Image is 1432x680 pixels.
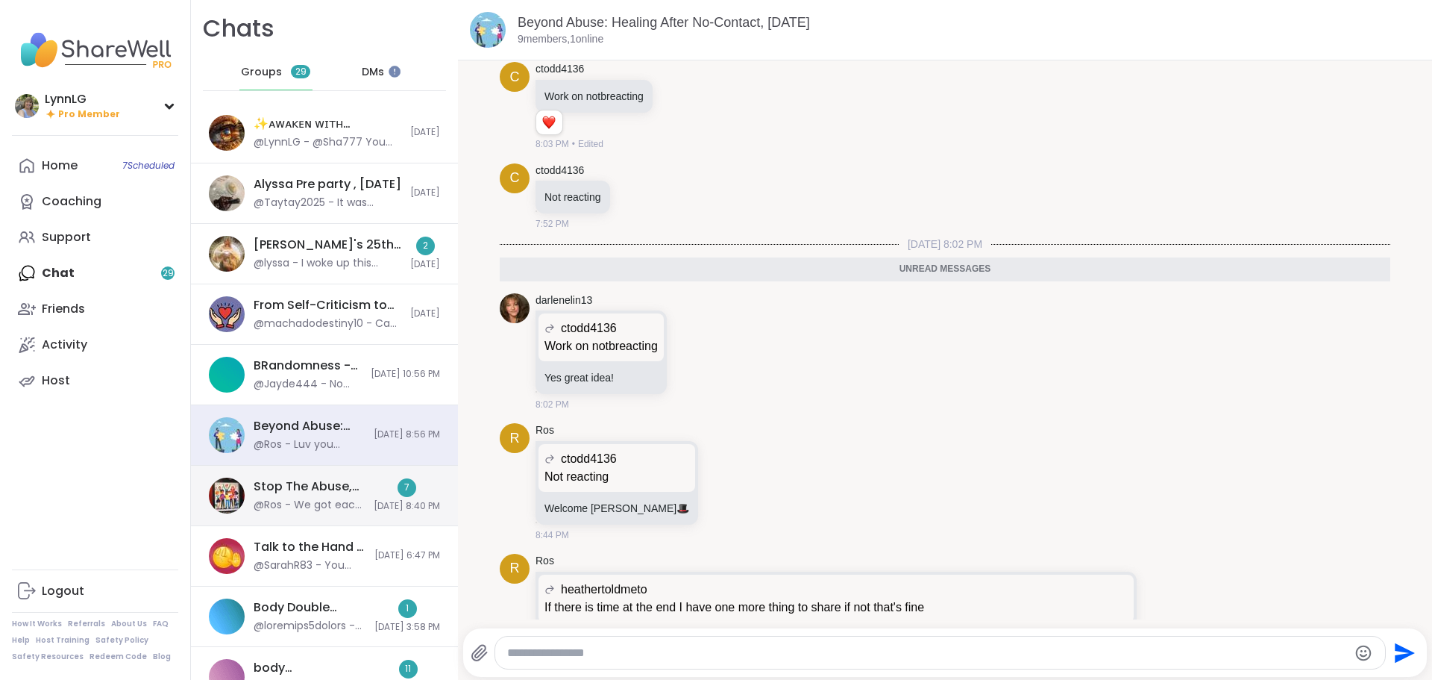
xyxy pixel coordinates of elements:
[536,163,584,178] a: ctodd4136
[209,538,245,574] img: Talk to the Hand - Setting Healthy Boundaries , Sep 13
[42,301,85,317] div: Friends
[500,293,530,323] img: https://sharewell-space-live.sfo3.digitaloceanspaces.com/user-generated/6cbcace5-f519-4f95-90c4-2...
[676,502,689,514] span: 🎩
[561,319,617,337] span: ctodd4136
[12,148,178,184] a: Home7Scheduled
[209,175,245,211] img: Alyssa Pre party , Sep 13
[362,65,384,80] span: DMs
[578,137,603,151] span: Edited
[254,599,365,616] div: Body Double /Chat, [DATE]
[12,291,178,327] a: Friends
[374,549,440,562] span: [DATE] 6:47 PM
[544,89,644,104] p: Work on notbreacting
[12,363,178,399] a: Host
[203,12,274,46] h1: Chats
[544,337,658,355] p: Work on notbreacting
[544,599,1128,617] p: If there is time at the end I have one more thing to share if not that's fine
[209,296,245,332] img: From Self-Criticism to Self-Love, Sep 14
[209,417,245,453] img: Beyond Abuse: Healing After No-Contact, Sep 13
[254,498,365,513] div: @Ros - We got each other 🫂Please come back🌠
[254,619,365,634] div: @loremips5dolors - Ametc, adi’el seddoei tempor in utl etd mag Ali eni admi veni quisn exercit ul...
[398,599,417,618] div: 1
[209,115,245,151] img: ✨ᴀᴡᴀᴋᴇɴ ᴡɪᴛʜ ʙᴇᴀᴜᴛɪғᴜʟ sᴏᴜʟs✨, Sep 14
[544,370,658,385] p: Yes great idea!
[254,256,401,271] div: @lyssa - I woke up this morning with my heart overflowing, still glowing from last night. ✨ What ...
[536,110,562,134] div: Reaction list
[12,219,178,255] a: Support
[410,258,440,271] span: [DATE]
[12,573,178,609] a: Logout
[500,258,1390,281] div: Unread messages
[510,428,520,449] span: R
[254,297,401,314] div: From Self-Criticism to Self-Love, [DATE]
[89,652,147,662] a: Redeem Code
[254,478,365,495] div: Stop The Abuse, We Are Stronger Together, [DATE]
[536,62,584,77] a: ctodd4136
[58,108,120,121] span: Pro Member
[398,478,416,497] div: 7
[42,583,84,599] div: Logout
[374,428,440,441] span: [DATE] 8:56 PM
[15,94,39,118] img: LynnLG
[254,176,401,193] div: Alyssa Pre party , [DATE]
[42,193,101,210] div: Coaching
[254,418,365,434] div: Beyond Abuse: Healing After No-Contact, [DATE]
[536,554,554,569] a: Ros
[374,500,440,513] span: [DATE] 8:40 PM
[12,652,84,662] a: Safety Resources
[410,187,440,199] span: [DATE]
[254,196,401,210] div: @Taytay2025 - It was awesome to see how everyone got together to celebrate you
[254,116,401,132] div: ✨ᴀᴡᴀᴋᴇɴ ᴡɪᴛʜ ʙᴇᴀᴜᴛɪғᴜʟ sᴏᴜʟs✨, [DATE]
[36,635,89,646] a: Host Training
[254,539,365,555] div: Talk to the Hand - Setting Healthy Boundaries , [DATE]
[12,327,178,363] a: Activity
[254,558,365,573] div: @SarahR83 - You have time, you have until 5 after to join it
[410,308,440,320] span: [DATE]
[561,450,617,468] span: ctodd4136
[544,501,689,516] p: Welcome [PERSON_NAME]
[374,621,440,634] span: [DATE] 3:58 PM
[42,229,91,246] div: Support
[510,558,520,578] span: R
[254,660,367,676] div: body double/chat, [DATE]
[899,237,991,252] span: [DATE] 8:02 PM
[371,368,440,381] span: [DATE] 10:56 PM
[295,66,307,78] span: 29
[122,160,175,172] span: 7 Scheduled
[536,423,554,438] a: Ros
[254,316,401,331] div: @machadodestiny10 - Can you help me? With anxiety
[254,358,362,374] div: BRandomness - Open Form - Last Call, [DATE]
[254,437,365,452] div: @Ros - Luv you Darling Dar Dar Dar Dar💖You looked beautiful tonight🌠🌹💖Luv you sweety
[399,660,418,679] div: 11
[1354,644,1372,662] button: Emoji picker
[209,599,245,634] img: Body Double /Chat, Sep 13
[561,581,647,599] span: heathertoldmeto
[42,157,78,174] div: Home
[153,652,171,662] a: Blog
[12,184,178,219] a: Coaching
[518,32,603,47] p: 9 members, 1 online
[42,337,87,353] div: Activity
[518,15,810,30] a: Beyond Abuse: Healing After No-Contact, [DATE]
[536,528,569,542] span: 8:44 PM
[45,91,120,107] div: LynnLG
[42,372,70,389] div: Host
[241,65,282,80] span: Groups
[536,217,569,231] span: 7:52 PM
[389,66,401,78] iframe: Spotlight
[209,236,245,272] img: Alyssa's 25th Birthday!: Keeper of the Realms, Sep 13
[541,116,556,128] button: Reactions: love
[1386,636,1419,670] button: Send
[470,12,506,48] img: Beyond Abuse: Healing After No-Contact, Sep 13
[536,137,569,151] span: 8:03 PM
[68,619,105,629] a: Referrals
[12,24,178,76] img: ShareWell Nav Logo
[536,293,592,308] a: darlenelin13
[153,619,169,629] a: FAQ
[544,468,689,486] p: Not reacting
[12,635,30,646] a: Help
[254,377,362,392] div: @Jayde444 - No thank you ❤️❤️🙏
[254,237,401,253] div: [PERSON_NAME]'s 25th Birthday!: Keeper of the Realms, [DATE]
[410,126,440,139] span: [DATE]
[254,135,401,150] div: @LynnLG - @Sha777 You look beautiful [DATE].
